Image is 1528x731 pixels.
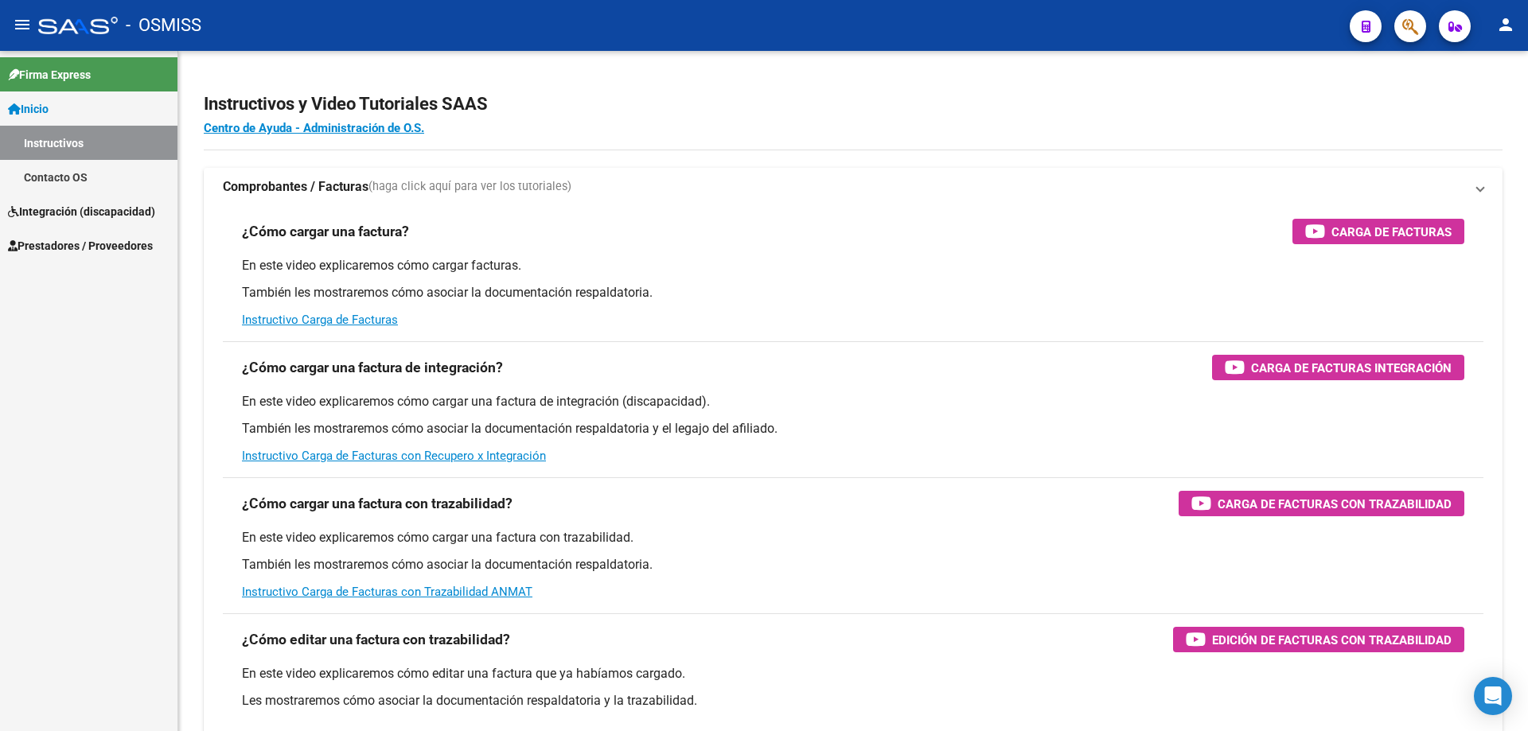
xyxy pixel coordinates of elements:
p: También les mostraremos cómo asociar la documentación respaldatoria. [242,556,1464,574]
span: Carga de Facturas con Trazabilidad [1218,494,1452,514]
h3: ¿Cómo editar una factura con trazabilidad? [242,628,510,651]
span: Inicio [8,100,49,118]
span: - OSMISS [126,8,201,43]
span: Carga de Facturas [1331,222,1452,242]
h3: ¿Cómo cargar una factura con trazabilidad? [242,492,513,515]
a: Centro de Ayuda - Administración de O.S. [204,121,424,135]
mat-icon: person [1496,15,1515,34]
h3: ¿Cómo cargar una factura de integración? [242,356,503,379]
mat-expansion-panel-header: Comprobantes / Facturas(haga click aquí para ver los tutoriales) [204,168,1503,206]
strong: Comprobantes / Facturas [223,178,368,196]
a: Instructivo Carga de Facturas con Recupero x Integración [242,449,546,463]
span: Prestadores / Proveedores [8,237,153,255]
p: En este video explicaremos cómo cargar facturas. [242,257,1464,274]
h2: Instructivos y Video Tutoriales SAAS [204,89,1503,119]
span: Integración (discapacidad) [8,203,155,220]
button: Carga de Facturas con Trazabilidad [1179,491,1464,516]
span: Firma Express [8,66,91,84]
p: Les mostraremos cómo asociar la documentación respaldatoria y la trazabilidad. [242,692,1464,710]
button: Carga de Facturas [1292,219,1464,244]
span: Edición de Facturas con Trazabilidad [1212,630,1452,650]
p: En este video explicaremos cómo cargar una factura con trazabilidad. [242,529,1464,546]
span: (haga click aquí para ver los tutoriales) [368,178,571,196]
p: También les mostraremos cómo asociar la documentación respaldatoria. [242,284,1464,301]
h3: ¿Cómo cargar una factura? [242,220,409,243]
a: Instructivo Carga de Facturas [242,313,398,327]
span: Carga de Facturas Integración [1251,358,1452,378]
p: También les mostraremos cómo asociar la documentación respaldatoria y el legajo del afiliado. [242,420,1464,437]
mat-icon: menu [13,15,32,34]
p: En este video explicaremos cómo editar una factura que ya habíamos cargado. [242,665,1464,682]
a: Instructivo Carga de Facturas con Trazabilidad ANMAT [242,585,532,599]
button: Carga de Facturas Integración [1212,355,1464,380]
div: Open Intercom Messenger [1474,677,1512,715]
button: Edición de Facturas con Trazabilidad [1173,627,1464,652]
p: En este video explicaremos cómo cargar una factura de integración (discapacidad). [242,393,1464,410]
